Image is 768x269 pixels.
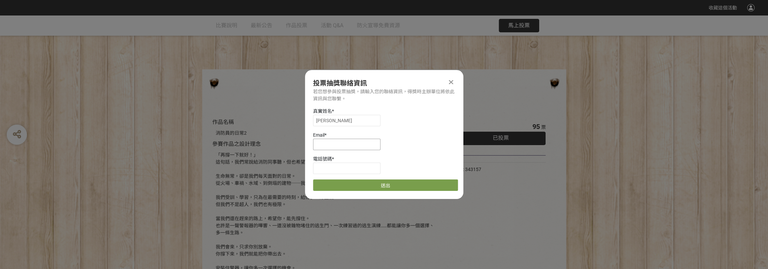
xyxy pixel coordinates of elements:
[212,119,234,125] span: 作品名稱
[321,15,343,36] a: 活動 Q&A
[709,5,737,10] span: 收藏這個活動
[313,179,458,191] button: 送出
[216,15,237,36] a: 比賽說明
[286,15,307,36] a: 作品投票
[251,15,272,36] a: 最新公告
[313,88,455,102] div: 若您想參與投票抽獎，請輸入您的聯絡資訊，得獎時主辦單位將依此資訊與您聯繫。
[313,156,332,162] span: 電話號碼
[532,123,540,131] span: 95
[212,141,261,147] span: 參賽作品之設計理念
[456,167,481,172] span: SID: 343157
[321,22,343,29] span: 活動 Q&A
[541,125,546,130] span: 票
[286,22,307,29] span: 作品投票
[357,15,400,36] a: 防火宣導免費資源
[499,19,539,32] button: 馬上投票
[216,22,237,29] span: 比賽說明
[493,135,509,141] span: 已投票
[508,22,530,29] span: 馬上投票
[251,22,272,29] span: 最新公告
[313,132,325,138] span: Email
[313,78,455,88] div: 投票抽獎聯絡資訊
[216,130,436,137] div: 消防員的日常2
[357,22,400,29] span: 防火宣導免費資源
[313,108,332,114] span: 真實姓名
